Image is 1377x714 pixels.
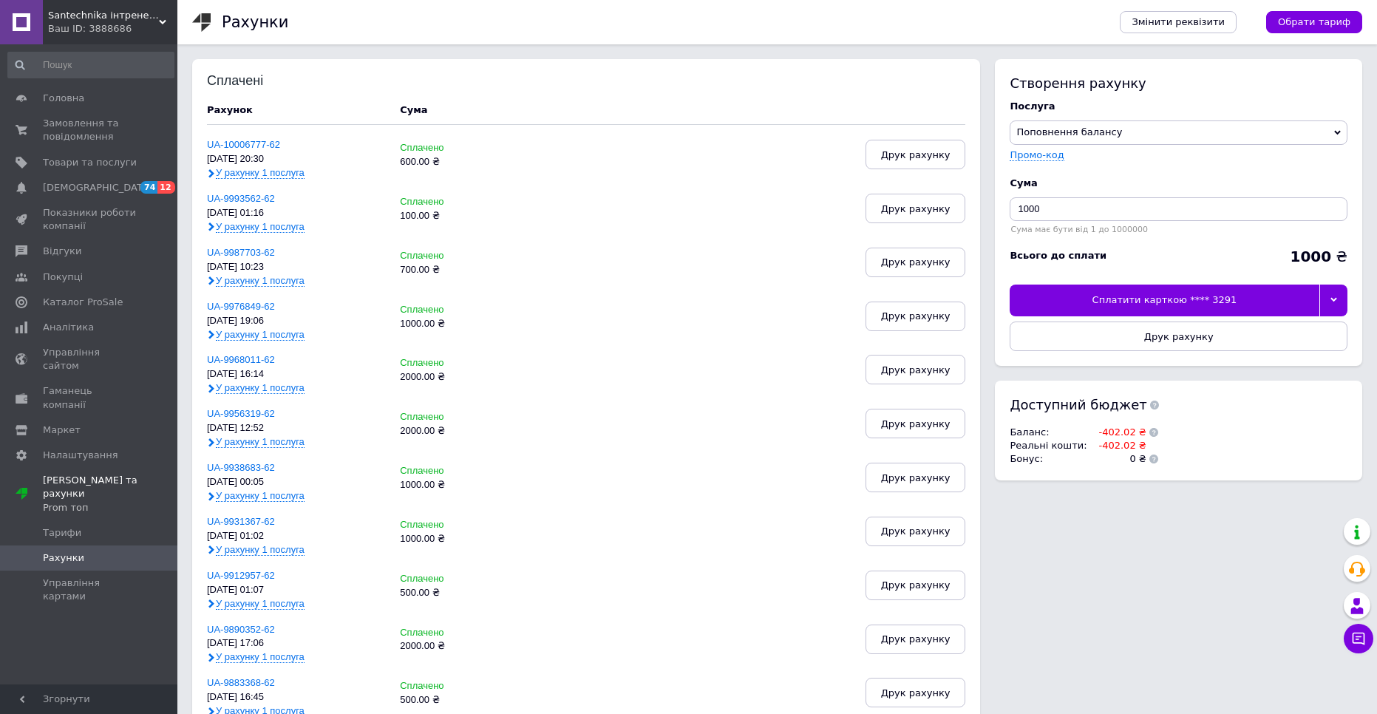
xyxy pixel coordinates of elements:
button: Чат з покупцем [1344,624,1373,653]
div: Сплачено [400,520,521,531]
a: Обрати тариф [1266,11,1362,33]
div: 100.00 ₴ [400,211,521,222]
span: Поповнення балансу [1016,126,1122,137]
span: Відгуки [43,245,81,258]
div: [DATE] 10:23 [207,262,385,273]
label: Промо-код [1010,149,1064,160]
button: Друк рахунку [866,571,966,600]
span: Обрати тариф [1278,16,1350,29]
span: Друк рахунку [1144,331,1214,342]
span: Тарифи [43,526,81,540]
span: Друк рахунку [881,364,951,375]
input: Введіть суму [1010,197,1347,221]
span: Santechnika інтренет-магазин сантехнiки [48,9,159,22]
div: 1000.00 ₴ [400,480,521,491]
div: [DATE] 16:14 [207,369,385,380]
button: Друк рахунку [866,302,966,331]
div: Рахунок [207,103,385,117]
div: [DATE] 01:07 [207,585,385,596]
a: Змінити реквізити [1120,11,1237,33]
div: Ваш ID: 3888686 [48,22,177,35]
div: Сплачено [400,358,521,369]
span: Змінити реквізити [1132,16,1225,29]
span: У рахунку 1 послуга [216,436,305,448]
a: UA-9993562-62 [207,193,275,204]
span: Товари та послуги [43,156,137,169]
span: У рахунку 1 послуга [216,490,305,502]
div: Всього до сплати [1010,249,1106,262]
span: У рахунку 1 послуга [216,651,305,663]
div: ₴ [1290,249,1347,264]
div: 1000.00 ₴ [400,319,521,330]
a: UA-9968011-62 [207,354,275,365]
div: Створення рахунку [1010,74,1347,92]
button: Друк рахунку [866,463,966,492]
button: Друк рахунку [866,409,966,438]
div: Сплачено [400,412,521,423]
div: Послуга [1010,100,1347,113]
div: 500.00 ₴ [400,588,521,599]
div: [DATE] 17:06 [207,638,385,649]
h1: Рахунки [222,13,288,31]
span: Аналітика [43,321,94,334]
div: Сплачено [400,574,521,585]
span: Замовлення та повідомлення [43,117,137,143]
a: UA-10006777-62 [207,139,280,150]
span: 74 [140,181,157,194]
td: -402.02 ₴ [1091,426,1146,439]
span: [PERSON_NAME] та рахунки [43,474,177,514]
a: UA-9938683-62 [207,462,275,473]
span: Каталог ProSale [43,296,123,309]
button: Друк рахунку [866,678,966,707]
span: Гаманець компанії [43,384,137,411]
div: Cума [400,103,427,117]
div: [DATE] 00:05 [207,477,385,488]
span: Показники роботи компанії [43,206,137,233]
button: Друк рахунку [866,194,966,223]
span: У рахунку 1 послуга [216,382,305,394]
span: Друк рахунку [881,633,951,645]
span: Налаштування [43,449,118,462]
button: Друк рахунку [866,248,966,277]
div: Сума має бути від 1 до 1000000 [1010,225,1347,234]
span: Друк рахунку [881,526,951,537]
a: UA-9883368-62 [207,677,275,688]
div: 2000.00 ₴ [400,641,521,652]
input: Пошук [7,52,174,78]
span: У рахунку 1 послуга [216,221,305,233]
div: Сплачено [400,197,521,208]
button: Друк рахунку [1010,322,1347,351]
div: [DATE] 16:45 [207,692,385,703]
span: Управління сайтом [43,346,137,373]
span: У рахунку 1 послуга [216,167,305,179]
td: Реальні кошти : [1010,439,1090,452]
span: У рахунку 1 послуга [216,329,305,341]
div: 2000.00 ₴ [400,426,521,437]
div: Сплачені [207,74,304,89]
div: [DATE] 01:02 [207,531,385,542]
span: У рахунку 1 послуга [216,275,305,287]
div: Сплатити карткою **** 3291 [1010,285,1319,316]
span: Друк рахунку [881,203,951,214]
div: 500.00 ₴ [400,695,521,706]
td: -402.02 ₴ [1091,439,1146,452]
td: Бонус : [1010,452,1090,466]
div: [DATE] 01:16 [207,208,385,219]
div: Сплачено [400,305,521,316]
td: Баланс : [1010,426,1090,439]
span: Доступний бюджет [1010,395,1146,414]
td: 0 ₴ [1091,452,1146,466]
a: UA-9987703-62 [207,247,275,258]
div: Сплачено [400,143,521,154]
div: Сплачено [400,628,521,639]
span: Друк рахунку [881,149,951,160]
div: 2000.00 ₴ [400,372,521,383]
a: UA-9912957-62 [207,570,275,581]
a: UA-9976849-62 [207,301,275,312]
span: 12 [157,181,174,194]
div: [DATE] 19:06 [207,316,385,327]
div: 700.00 ₴ [400,265,521,276]
button: Друк рахунку [866,355,966,384]
span: Покупці [43,271,83,284]
div: [DATE] 12:52 [207,423,385,434]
